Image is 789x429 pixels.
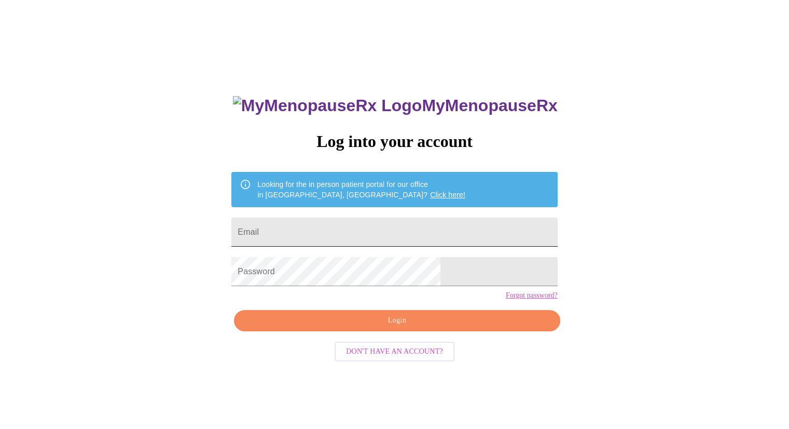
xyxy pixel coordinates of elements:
span: Don't have an account? [346,345,443,358]
div: Looking for the in person patient portal for our office in [GEOGRAPHIC_DATA], [GEOGRAPHIC_DATA]? [257,175,465,204]
a: Forgot password? [506,291,558,300]
h3: Log into your account [231,132,557,151]
h3: MyMenopauseRx [233,96,558,115]
button: Login [234,310,560,331]
img: MyMenopauseRx Logo [233,96,422,115]
span: Login [246,314,548,327]
a: Don't have an account? [332,346,457,355]
a: Click here! [430,191,465,199]
button: Don't have an account? [335,342,454,362]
